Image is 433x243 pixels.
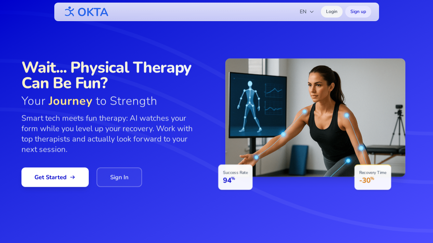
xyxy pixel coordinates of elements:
[370,176,374,181] span: %
[21,113,203,154] p: Smart tech meets fun therapy: AI watches your form while you level up your recovery. Work with to...
[231,176,235,181] span: %
[345,6,371,18] a: Sign up
[223,176,248,185] p: 94
[21,59,203,91] span: Wait... Physical Therapy Can Be Fun?
[34,173,76,182] span: Get Started
[321,6,343,18] a: Login
[97,167,142,187] a: Sign In
[49,93,93,109] span: Journey
[300,8,314,16] span: EN
[62,3,109,20] img: OKTA logo
[296,5,318,18] button: EN
[223,170,248,175] p: Success Rate
[359,176,387,185] p: -30
[21,167,89,187] a: Get Started
[21,95,203,108] span: Your to Strength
